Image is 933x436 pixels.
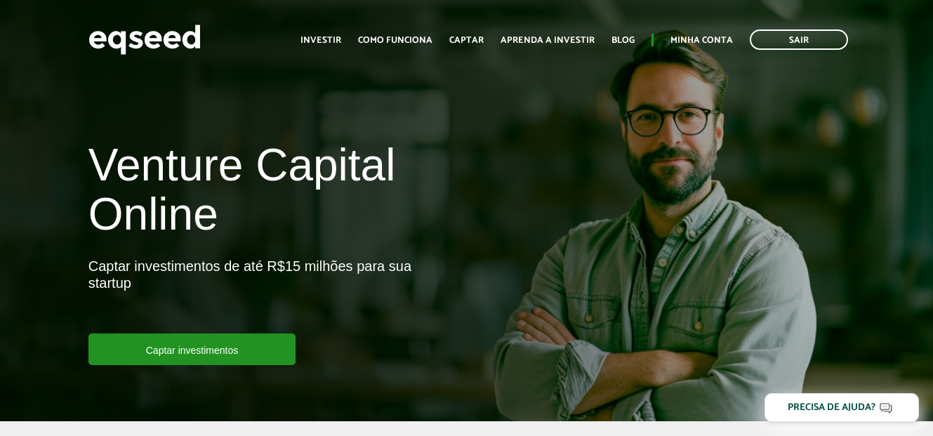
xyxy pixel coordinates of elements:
[501,36,595,45] a: Aprenda a investir
[750,29,848,50] a: Sair
[449,36,484,45] a: Captar
[88,333,296,365] a: Captar investimentos
[670,36,733,45] a: Minha conta
[300,36,341,45] a: Investir
[358,36,432,45] a: Como funciona
[88,140,456,246] h1: Venture Capital Online
[88,21,201,58] img: EqSeed
[611,36,635,45] a: Blog
[88,258,456,333] p: Captar investimentos de até R$15 milhões para sua startup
